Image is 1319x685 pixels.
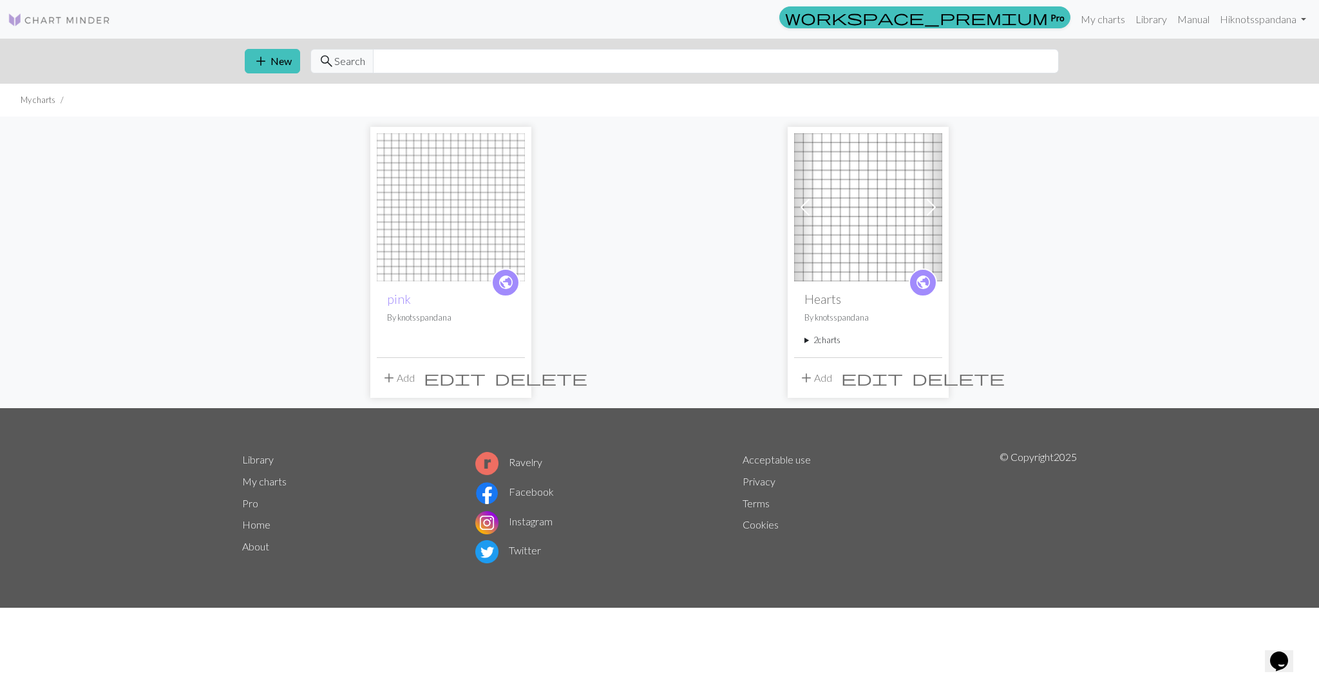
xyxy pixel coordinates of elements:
[912,369,1005,387] span: delete
[475,482,498,505] img: Facebook logo
[743,453,811,465] a: Acceptable use
[1130,6,1172,32] a: Library
[8,12,111,28] img: Logo
[377,133,525,281] img: pink
[837,366,907,390] button: Edit
[387,292,411,306] a: pink
[387,312,515,324] p: By knotsspandana
[909,268,937,297] a: public
[377,200,525,212] a: pink
[377,366,419,390] button: Add
[794,366,837,390] button: Add
[424,370,486,386] i: Edit
[743,475,775,487] a: Privacy
[498,270,514,296] i: public
[475,452,498,475] img: Ravelry logo
[424,369,486,387] span: edit
[841,370,903,386] i: Edit
[475,485,554,498] a: Facebook
[794,133,942,281] img: Hearts
[242,497,258,509] a: Pro
[498,272,514,292] span: public
[915,272,931,292] span: public
[490,366,592,390] button: Delete
[245,49,300,73] button: New
[21,94,55,106] li: My charts
[794,200,942,212] a: Hearts
[475,515,553,527] a: Instagram
[743,518,779,530] a: Cookies
[495,369,587,387] span: delete
[1076,6,1130,32] a: My charts
[743,497,770,509] a: Terms
[319,52,334,70] span: search
[475,456,542,468] a: Ravelry
[804,292,932,306] h2: Hearts
[1000,449,1077,567] p: © Copyright 2025
[1265,633,1306,672] iframe: chat widget
[785,8,1048,26] span: workspace_premium
[841,369,903,387] span: edit
[779,6,1070,28] a: Pro
[242,540,269,552] a: About
[242,453,274,465] a: Library
[242,518,270,530] a: Home
[475,540,498,563] img: Twitter logo
[475,511,498,534] img: Instagram logo
[1215,6,1311,32] a: Hiknotsspandana
[253,52,269,70] span: add
[915,270,931,296] i: public
[1172,6,1215,32] a: Manual
[907,366,1009,390] button: Delete
[334,53,365,69] span: Search
[804,312,932,324] p: By knotsspandana
[475,544,541,556] a: Twitter
[804,334,932,346] summary: 2charts
[419,366,490,390] button: Edit
[381,369,397,387] span: add
[799,369,814,387] span: add
[242,475,287,487] a: My charts
[491,268,520,297] a: public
